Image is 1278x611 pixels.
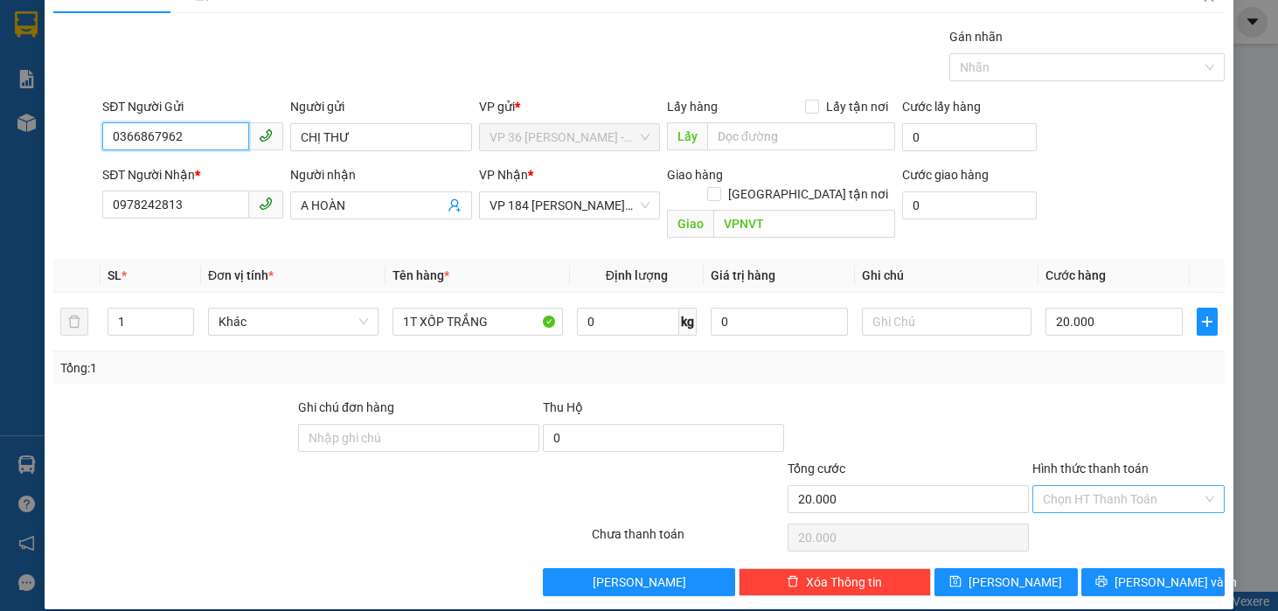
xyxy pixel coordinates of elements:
[1095,575,1108,589] span: printer
[208,268,274,282] span: Đơn vị tính
[739,568,931,596] button: deleteXóa Thông tin
[60,358,494,378] div: Tổng: 1
[1032,462,1149,476] label: Hình thức thanh toán
[219,309,368,335] span: Khác
[667,100,718,114] span: Lấy hàng
[1081,568,1225,596] button: printer[PERSON_NAME] và In
[902,123,1036,151] input: Cước lấy hàng
[290,165,471,184] div: Người nhận
[787,575,799,589] span: delete
[290,97,471,116] div: Người gửi
[60,308,88,336] button: delete
[1045,268,1106,282] span: Cước hàng
[490,192,649,219] span: VP 184 Nguyễn Văn Trỗi - HCM
[543,568,735,596] button: [PERSON_NAME]
[934,568,1078,596] button: save[PERSON_NAME]
[713,210,895,238] input: Dọc đường
[819,97,895,116] span: Lấy tận nơi
[259,197,273,211] span: phone
[448,198,462,212] span: user-add
[806,573,882,592] span: Xóa Thông tin
[298,400,394,414] label: Ghi chú đơn hàng
[392,308,563,336] input: VD: Bàn, Ghế
[902,191,1036,219] input: Cước giao hàng
[490,124,649,150] span: VP 36 Lê Thành Duy - Bà Rịa
[593,573,686,592] span: [PERSON_NAME]
[902,100,981,114] label: Cước lấy hàng
[590,524,786,555] div: Chưa thanh toán
[102,165,283,184] div: SĐT Người Nhận
[679,308,697,336] span: kg
[1197,308,1218,336] button: plus
[1198,315,1217,329] span: plus
[707,122,895,150] input: Dọc đường
[606,268,668,282] span: Định lượng
[298,424,539,452] input: Ghi chú đơn hàng
[1115,573,1237,592] span: [PERSON_NAME] và In
[711,268,775,282] span: Giá trị hàng
[862,308,1032,336] input: Ghi Chú
[902,168,989,182] label: Cước giao hàng
[949,30,1003,44] label: Gán nhãn
[711,308,848,336] input: 0
[259,128,273,142] span: phone
[479,97,660,116] div: VP gửi
[855,259,1039,293] th: Ghi chú
[667,210,713,238] span: Giao
[543,400,583,414] span: Thu Hộ
[949,575,962,589] span: save
[392,268,449,282] span: Tên hàng
[667,122,707,150] span: Lấy
[102,97,283,116] div: SĐT Người Gửi
[479,168,528,182] span: VP Nhận
[969,573,1062,592] span: [PERSON_NAME]
[788,462,845,476] span: Tổng cước
[108,268,122,282] span: SL
[667,168,723,182] span: Giao hàng
[721,184,895,204] span: [GEOGRAPHIC_DATA] tận nơi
